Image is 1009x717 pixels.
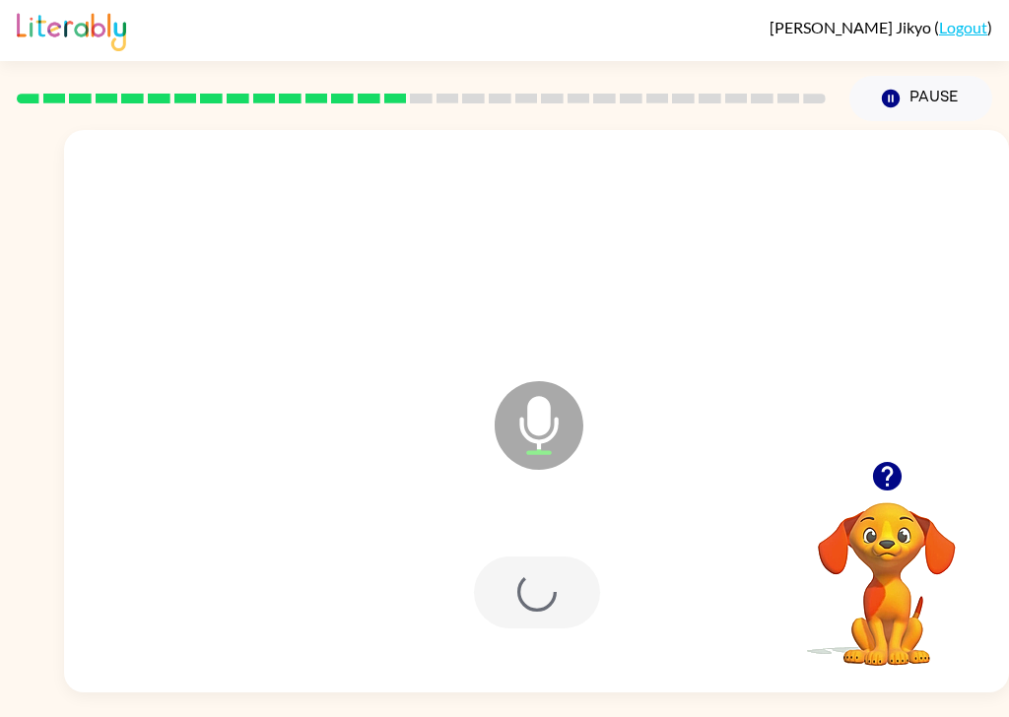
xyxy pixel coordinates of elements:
img: Literably [17,8,126,51]
span: [PERSON_NAME] Jikyo [770,18,934,36]
button: Pause [849,76,992,121]
a: Logout [939,18,987,36]
video: Your browser must support playing .mp4 files to use Literably. Please try using another browser. [788,472,985,669]
div: ( ) [770,18,992,36]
